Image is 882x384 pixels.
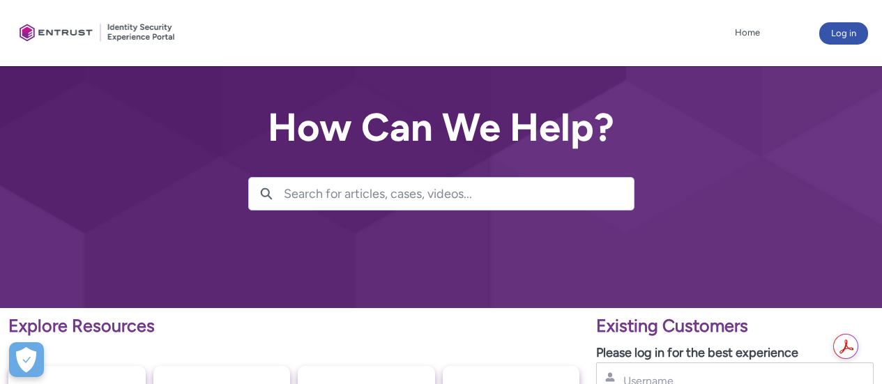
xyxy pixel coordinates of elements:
h2: How Can We Help? [248,106,634,149]
button: Search [249,178,284,210]
p: Existing Customers [596,313,874,339]
p: Explore Resources [8,313,579,339]
button: Open Preferences [9,342,44,377]
div: Cookie Preferences [9,342,44,377]
p: Please log in for the best experience [596,344,874,362]
input: Search for articles, cases, videos... [284,178,634,210]
a: Home [731,22,763,43]
button: Log in [819,22,868,45]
